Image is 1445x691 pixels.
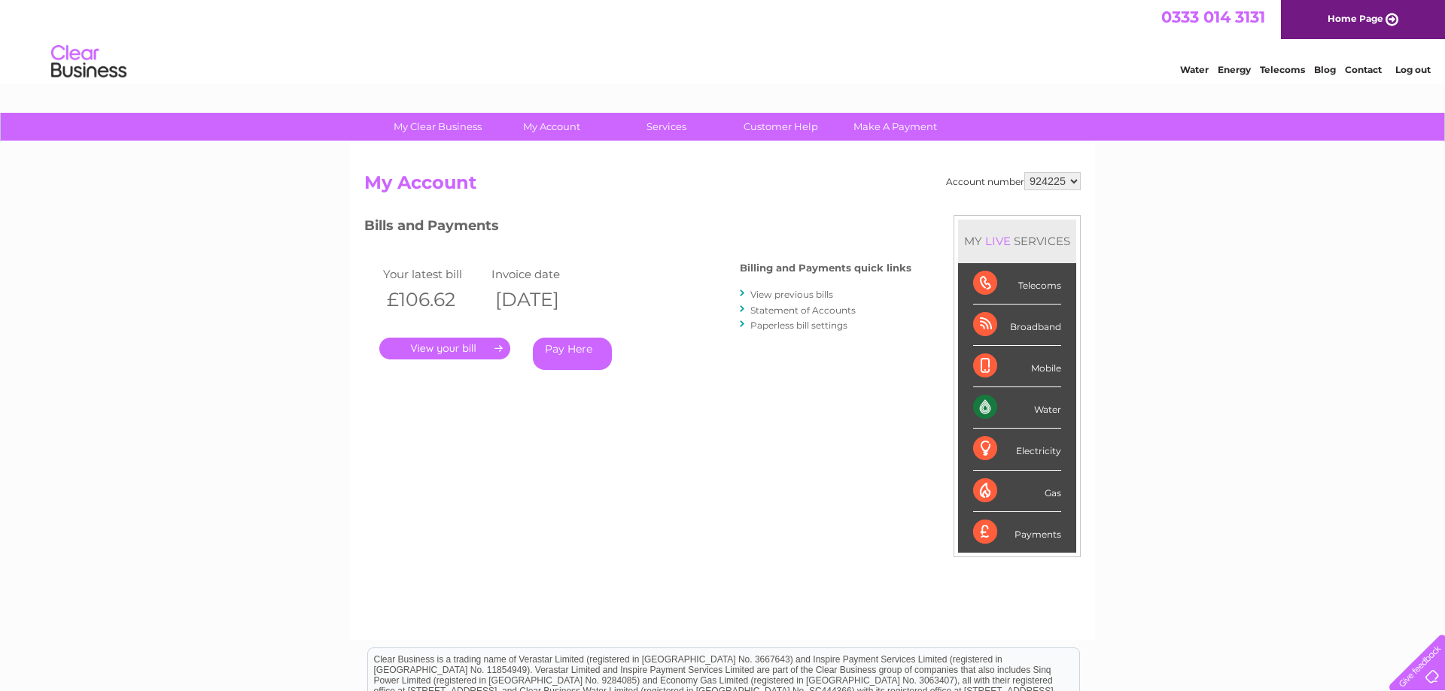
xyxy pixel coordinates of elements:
[973,512,1061,553] div: Payments
[364,215,911,241] h3: Bills and Payments
[490,113,614,141] a: My Account
[982,234,1014,248] div: LIVE
[740,262,911,274] h4: Billing and Payments quick links
[719,113,843,141] a: Customer Help
[533,338,612,370] a: Pay Here
[50,39,127,85] img: logo.png
[604,113,729,141] a: Services
[833,113,957,141] a: Make A Payment
[1395,64,1431,75] a: Log out
[379,264,488,284] td: Your latest bill
[1314,64,1336,75] a: Blog
[379,284,488,315] th: £106.62
[750,305,856,316] a: Statement of Accounts
[1260,64,1305,75] a: Telecoms
[958,220,1076,262] div: MY SERVICES
[973,387,1061,429] div: Water
[368,8,1079,73] div: Clear Business is a trading name of Verastar Limited (registered in [GEOGRAPHIC_DATA] No. 3667643...
[488,284,596,315] th: [DATE]
[973,429,1061,470] div: Electricity
[973,263,1061,305] div: Telecoms
[1345,64,1382,75] a: Contact
[1161,8,1265,26] a: 0333 014 3131
[973,305,1061,346] div: Broadband
[364,172,1081,201] h2: My Account
[973,346,1061,387] div: Mobile
[488,264,596,284] td: Invoice date
[750,320,847,331] a: Paperless bill settings
[973,471,1061,512] div: Gas
[750,289,833,300] a: View previous bills
[379,338,510,359] a: .
[1180,64,1209,75] a: Water
[946,172,1081,190] div: Account number
[1218,64,1251,75] a: Energy
[376,113,500,141] a: My Clear Business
